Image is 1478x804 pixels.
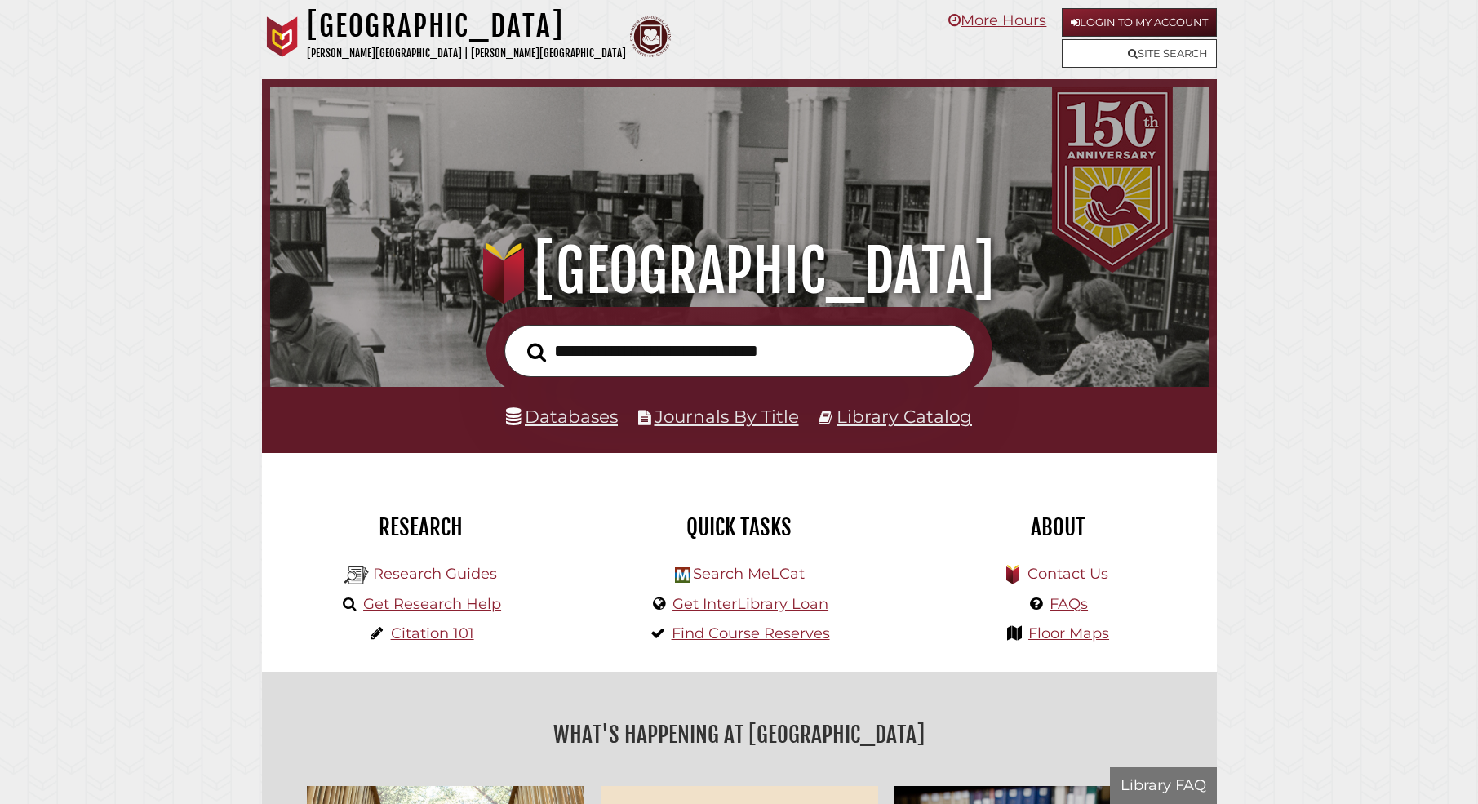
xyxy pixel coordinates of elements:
[391,624,474,642] a: Citation 101
[373,565,497,583] a: Research Guides
[274,513,568,541] h2: Research
[307,44,626,63] p: [PERSON_NAME][GEOGRAPHIC_DATA] | [PERSON_NAME][GEOGRAPHIC_DATA]
[655,406,799,427] a: Journals By Title
[1062,8,1217,37] a: Login to My Account
[292,235,1187,307] h1: [GEOGRAPHIC_DATA]
[1062,39,1217,68] a: Site Search
[527,342,546,362] i: Search
[693,565,805,583] a: Search MeLCat
[672,624,830,642] a: Find Course Reserves
[672,595,828,613] a: Get InterLibrary Loan
[1050,595,1088,613] a: FAQs
[593,513,886,541] h2: Quick Tasks
[837,406,972,427] a: Library Catalog
[344,563,369,588] img: Hekman Library Logo
[363,595,501,613] a: Get Research Help
[1027,565,1108,583] a: Contact Us
[911,513,1205,541] h2: About
[307,8,626,44] h1: [GEOGRAPHIC_DATA]
[948,11,1046,29] a: More Hours
[675,567,690,583] img: Hekman Library Logo
[630,16,671,57] img: Calvin Theological Seminary
[262,16,303,57] img: Calvin University
[519,338,554,367] button: Search
[506,406,618,427] a: Databases
[1028,624,1109,642] a: Floor Maps
[274,716,1205,753] h2: What's Happening at [GEOGRAPHIC_DATA]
